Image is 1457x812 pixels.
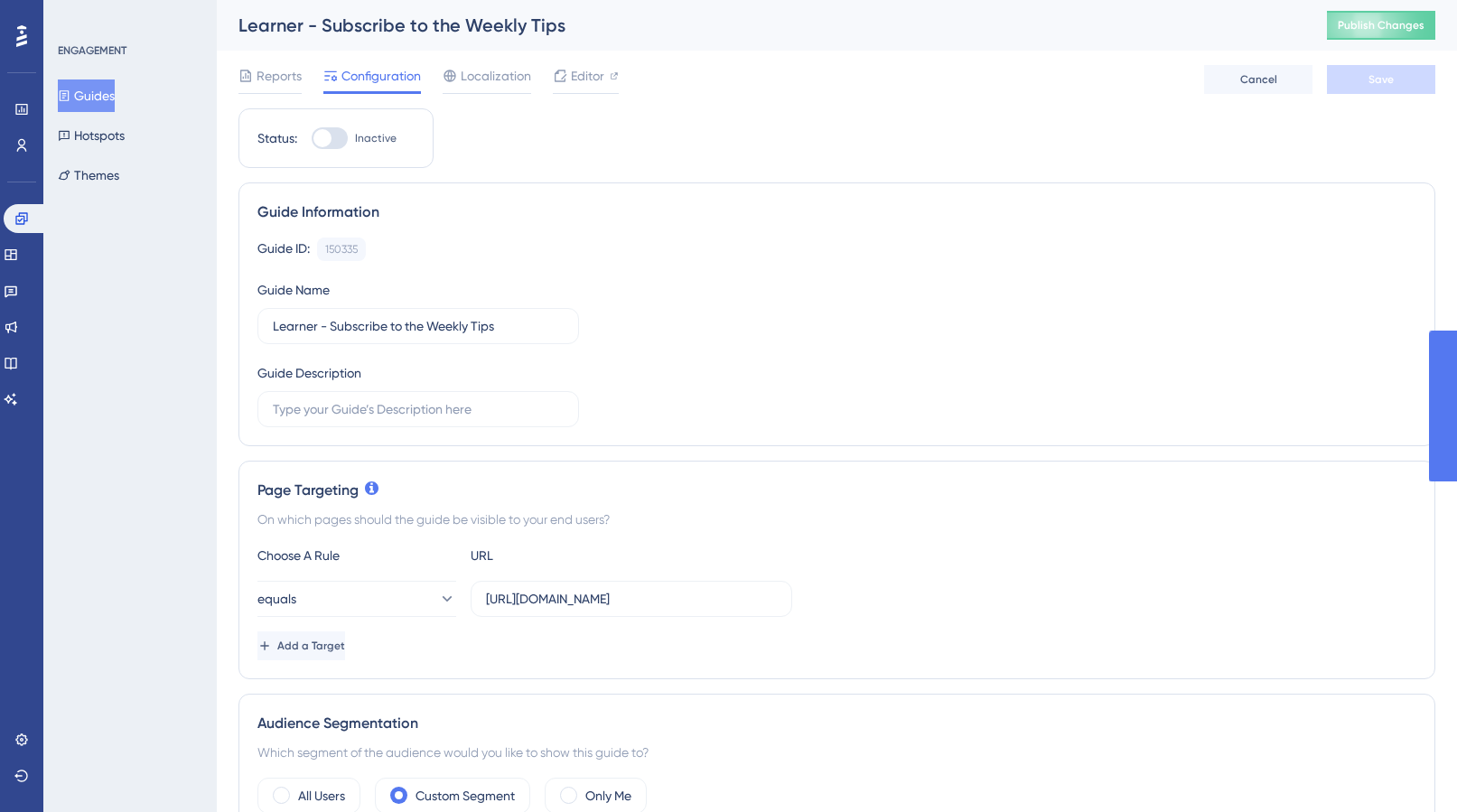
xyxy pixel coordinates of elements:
iframe: UserGuiding AI Assistant Launcher [1381,741,1435,795]
div: On which pages should the guide be visible to your end users? [257,509,1416,530]
div: Learner - Subscribe to the Weekly Tips [238,13,1282,38]
span: Localization [461,65,531,87]
span: Cancel [1240,72,1277,87]
div: Guide Name [257,279,330,301]
span: Editor [571,65,604,87]
button: Add a Target [257,631,345,660]
div: ENGAGEMENT [58,43,126,58]
div: URL [471,545,669,566]
input: Type your Guide’s Description here [273,399,564,419]
label: Custom Segment [416,785,515,807]
div: Guide ID: [257,238,310,261]
label: All Users [298,785,345,807]
span: Add a Target [277,639,345,653]
button: Hotspots [58,119,125,152]
button: Themes [58,159,119,191]
button: Guides [58,79,115,112]
span: Publish Changes [1338,18,1424,33]
button: Publish Changes [1327,11,1435,40]
span: equals [257,588,296,610]
label: Only Me [585,785,631,807]
div: Which segment of the audience would you like to show this guide to? [257,742,1416,763]
input: Type your Guide’s Name here [273,316,564,336]
button: equals [257,581,456,617]
div: Guide Description [257,362,361,384]
div: Page Targeting [257,480,1416,501]
div: Audience Segmentation [257,713,1416,734]
input: yourwebsite.com/path [486,589,777,609]
button: Save [1327,65,1435,94]
div: Guide Information [257,201,1416,223]
span: Reports [257,65,302,87]
div: 150335 [325,242,358,257]
button: Cancel [1204,65,1312,94]
span: Configuration [341,65,421,87]
div: Choose A Rule [257,545,456,566]
div: Status: [257,127,297,149]
span: Inactive [355,131,397,145]
span: Save [1368,72,1394,87]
